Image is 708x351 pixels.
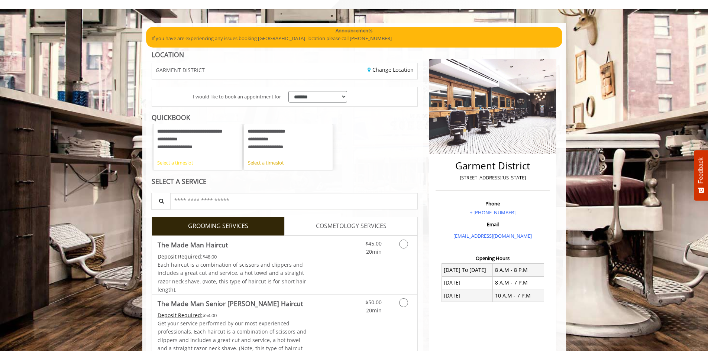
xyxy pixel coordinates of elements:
[368,66,414,73] a: Change Location
[152,178,418,185] div: SELECT A SERVICE
[470,209,515,216] a: + [PHONE_NUMBER]
[493,289,544,302] td: 10 A.M - 7 P.M
[366,248,382,255] span: 20min
[158,253,203,260] span: This service needs some Advance to be paid before we block your appointment
[437,222,548,227] h3: Email
[493,264,544,276] td: 8 A.M - 8 P.M
[698,157,704,183] span: Feedback
[694,150,708,201] button: Feedback - Show survey
[152,113,190,122] b: QUICKBOOK
[442,289,493,302] td: [DATE]
[437,174,548,182] p: [STREET_ADDRESS][US_STATE]
[437,201,548,206] h3: Phone
[158,240,228,250] b: The Made Man Haircut
[151,193,171,209] button: Service Search
[436,256,550,261] h3: Opening Hours
[316,221,387,231] span: COSMETOLOGY SERVICES
[248,159,329,167] div: Select a timeslot
[442,276,493,289] td: [DATE]
[188,221,248,231] span: GROOMING SERVICES
[157,159,238,167] div: Select a timeslot
[366,307,382,314] span: 20min
[158,261,306,293] span: Each haircut is a combination of scissors and clippers and includes a great cut and service, a ho...
[152,35,557,42] p: If you have are experiencing any issues booking [GEOGRAPHIC_DATA] location please call [PHONE_NUM...
[442,264,493,276] td: [DATE] To [DATE]
[152,50,184,59] b: LOCATION
[336,27,372,35] b: Announcements
[365,299,382,306] span: $50.00
[158,311,307,319] div: $54.00
[365,240,382,247] span: $45.00
[453,233,532,239] a: [EMAIL_ADDRESS][DOMAIN_NAME]
[156,67,205,73] span: GARMENT DISTRICT
[193,93,281,101] span: I would like to book an appointment for
[493,276,544,289] td: 8 A.M - 7 P.M
[158,253,307,261] div: $48.00
[158,298,303,309] b: The Made Man Senior [PERSON_NAME] Haircut
[437,160,548,171] h2: Garment District
[158,312,203,319] span: This service needs some Advance to be paid before we block your appointment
